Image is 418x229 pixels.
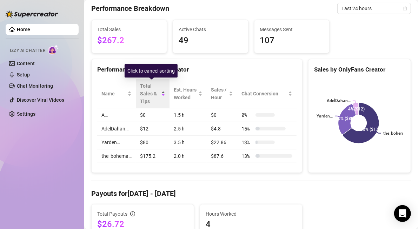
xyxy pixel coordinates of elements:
[97,149,136,163] td: the_bohema…
[383,131,409,136] text: the_bohema…
[140,82,160,105] span: Total Sales & Tips
[17,61,35,66] a: Content
[317,114,333,119] text: Yarden…
[136,108,170,122] td: $0
[207,108,237,122] td: $0
[206,210,297,218] span: Hours Worked
[341,3,407,14] span: Last 24 hours
[136,79,170,108] th: Total Sales & Tips
[97,34,161,47] span: $267.2
[17,83,53,89] a: Chat Monitoring
[241,125,253,133] span: 15 %
[207,122,237,136] td: $4.8
[10,47,45,54] span: Izzy AI Chatter
[48,45,59,55] img: AI Chatter
[170,122,207,136] td: 2.5 h
[179,26,243,33] span: Active Chats
[179,34,243,47] span: 49
[17,27,30,32] a: Home
[241,152,253,160] span: 13 %
[327,99,351,103] text: AdelDahan…
[207,136,237,149] td: $22.86
[136,149,170,163] td: $175.2
[17,72,30,78] a: Setup
[136,122,170,136] td: $12
[170,108,207,122] td: 1.5 h
[211,86,227,101] span: Sales / Hour
[97,136,136,149] td: Yarden…
[136,136,170,149] td: $80
[260,26,324,33] span: Messages Sent
[207,149,237,163] td: $87.6
[97,210,127,218] span: Total Payouts
[97,108,136,122] td: A…
[241,90,287,97] span: Chat Conversion
[91,189,411,198] h4: Payouts for [DATE] - [DATE]
[91,4,169,13] h4: Performance Breakdown
[314,65,405,74] div: Sales by OnlyFans Creator
[6,11,58,18] img: logo-BBDzfeDw.svg
[97,79,136,108] th: Name
[97,26,161,33] span: Total Sales
[97,65,297,74] div: Performance by OnlyFans Creator
[237,79,297,108] th: Chat Conversion
[174,86,197,101] div: Est. Hours Worked
[241,139,253,146] span: 13 %
[403,6,407,11] span: calendar
[260,34,324,47] span: 107
[17,111,35,117] a: Settings
[17,97,64,103] a: Discover Viral Videos
[207,79,237,108] th: Sales / Hour
[97,122,136,136] td: AdelDahan…
[130,211,135,216] span: info-circle
[241,111,253,119] span: 0 %
[101,90,126,97] span: Name
[170,136,207,149] td: 3.5 h
[125,64,178,78] div: Click to cancel sorting
[394,205,411,222] div: Open Intercom Messenger
[170,149,207,163] td: 2.0 h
